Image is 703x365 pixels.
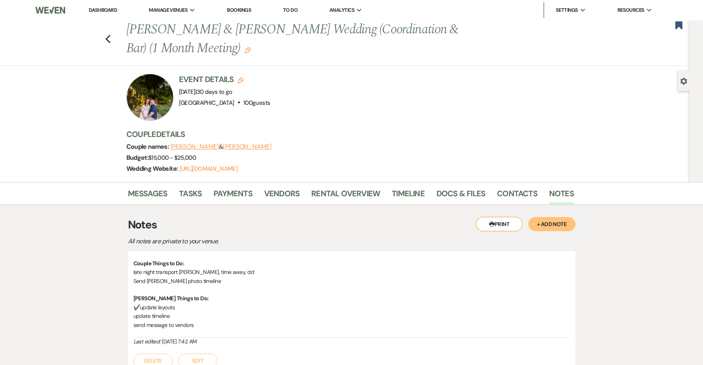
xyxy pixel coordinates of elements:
[311,187,380,204] a: Rental Overview
[227,7,251,14] a: Bookings
[223,144,272,150] button: [PERSON_NAME]
[35,2,65,18] img: Weven Logo
[264,187,299,204] a: Vendors
[243,99,270,107] span: 100 guests
[133,268,570,276] p: late night transport [PERSON_NAME], time away, dd
[476,217,523,232] button: Print
[133,321,570,329] p: send message to vendors
[179,187,202,204] a: Tasks
[149,6,188,14] span: Manage Venues
[133,260,184,267] strong: Couple Things to Do:
[179,165,237,173] a: [URL][DOMAIN_NAME]
[245,46,251,53] button: Edit
[126,129,566,140] h3: Couple Details
[133,277,570,285] p: Send [PERSON_NAME] photo timeline
[133,295,209,302] strong: [PERSON_NAME] Things to Do:
[497,187,537,204] a: Contacts
[128,217,575,233] h3: Notes
[126,164,179,173] span: Wedding Website:
[128,236,403,246] p: All notes are private to your venue.
[283,7,298,13] a: To Do
[133,304,140,311] span: ✔️
[179,74,270,85] h3: Event Details
[133,303,570,312] p: update layouts
[214,187,252,204] a: Payments
[197,88,232,96] span: 30 days to go
[89,7,117,13] a: Dashboard
[148,154,196,162] span: $15,000 - $25,000
[617,6,645,14] span: Resources
[392,187,425,204] a: Timeline
[126,142,170,151] span: Couple names:
[170,143,272,151] span: &
[195,88,232,96] span: |
[329,6,354,14] span: Analytics
[126,153,149,162] span: Budget:
[133,338,161,345] i: Last edited:
[556,6,578,14] span: Settings
[549,187,574,204] a: Notes
[179,88,232,96] span: [DATE]
[436,187,485,204] a: Docs & Files
[126,20,478,58] h1: [PERSON_NAME] & [PERSON_NAME] Wedding (Coordination & Bar) (1 Month Meeting)
[133,312,570,320] p: update timeline
[170,144,219,150] button: [PERSON_NAME]
[128,187,168,204] a: Messages
[680,77,687,84] button: Open lead details
[528,217,575,231] button: + Add Note
[133,338,570,346] div: [DATE] 7:42 AM
[179,99,234,107] span: [GEOGRAPHIC_DATA]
